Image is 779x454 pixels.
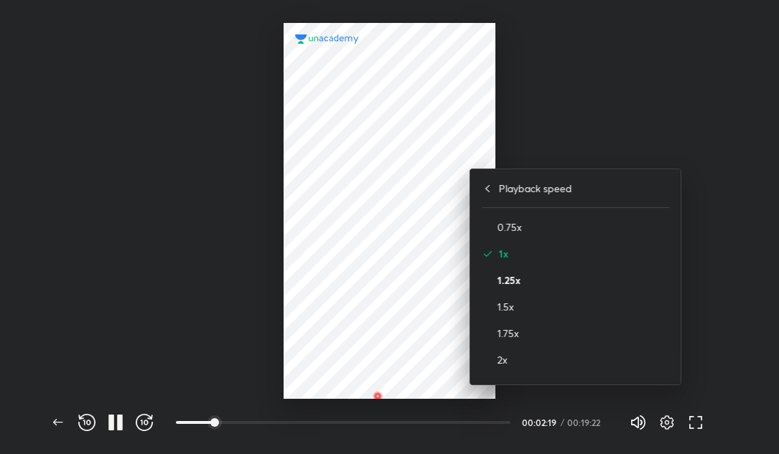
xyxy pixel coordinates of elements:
h4: Playback speed [499,181,572,196]
h4: 1x [499,246,669,261]
img: activeRate.6640ab9b.svg [482,248,493,260]
h4: 2x [498,352,669,367]
h4: 1.75x [498,326,669,341]
h4: 1.5x [498,299,669,314]
h4: 1.25x [498,273,669,288]
h4: 0.75x [498,219,669,235]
